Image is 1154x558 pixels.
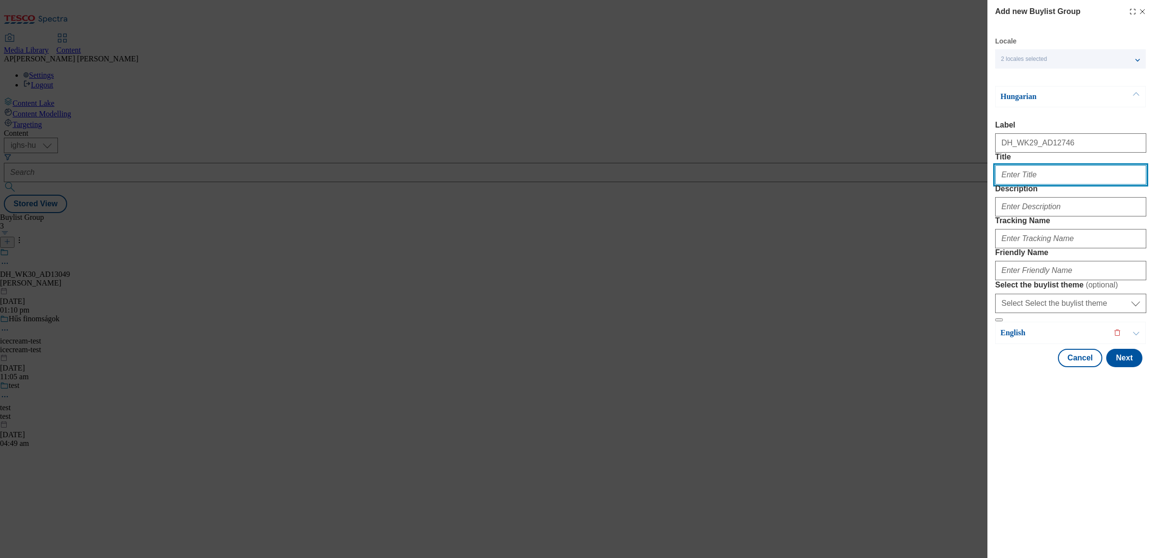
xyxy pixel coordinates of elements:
[995,153,1146,161] label: Title
[1058,349,1102,367] button: Cancel
[995,216,1146,225] label: Tracking Name
[995,229,1146,248] input: Enter Tracking Name
[1000,92,1102,101] p: Hungarian
[1001,56,1047,63] span: 2 locales selected
[1106,349,1142,367] button: Next
[995,185,1146,193] label: Description
[995,133,1146,153] input: Enter Label
[995,121,1146,129] label: Label
[995,261,1146,280] input: Enter Friendly Name
[1000,328,1102,338] p: English
[995,197,1146,216] input: Enter Description
[995,49,1146,69] button: 2 locales selected
[995,39,1016,44] label: Locale
[995,6,1081,17] h4: Add new Buylist Group
[995,165,1146,185] input: Enter Title
[995,248,1146,257] label: Friendly Name
[1086,281,1118,289] span: ( optional )
[995,280,1146,290] label: Select the buylist theme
